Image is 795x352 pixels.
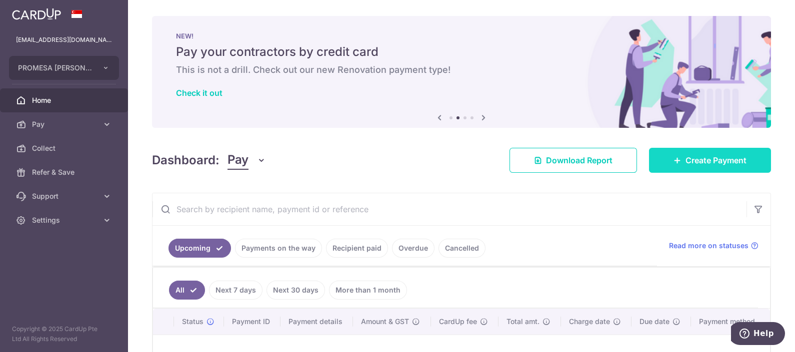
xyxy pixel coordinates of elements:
h4: Dashboard: [152,151,219,169]
a: All [169,281,205,300]
img: Renovation banner [152,16,771,128]
a: Payments on the way [235,239,322,258]
a: Next 30 days [266,281,325,300]
iframe: Opens a widget where you can find more information [731,322,785,347]
span: Pay [227,151,248,170]
a: Check it out [176,88,222,98]
span: Create Payment [685,154,746,166]
span: Settings [32,215,98,225]
span: Charge date [569,317,610,327]
input: Search by recipient name, payment id or reference [152,193,746,225]
span: CardUp fee [439,317,477,327]
a: Read more on statuses [669,241,758,251]
button: Pay [227,151,266,170]
span: Refer & Save [32,167,98,177]
a: Next 7 days [209,281,262,300]
a: Upcoming [168,239,231,258]
span: Download Report [546,154,612,166]
span: Collect [32,143,98,153]
p: [EMAIL_ADDRESS][DOMAIN_NAME] [16,35,112,45]
span: Status [182,317,203,327]
a: Download Report [509,148,637,173]
span: Read more on statuses [669,241,748,251]
span: Total amt. [506,317,539,327]
span: Due date [639,317,669,327]
button: PROMESA [PERSON_NAME] PTE. LTD. [9,56,119,80]
a: Create Payment [649,148,771,173]
h5: Pay your contractors by credit card [176,44,747,60]
th: Payment method [691,309,770,335]
a: Cancelled [438,239,485,258]
th: Payment ID [224,309,280,335]
h6: This is not a drill. Check out our new Renovation payment type! [176,64,747,76]
span: Pay [32,119,98,129]
p: NEW! [176,32,747,40]
a: Overdue [392,239,434,258]
span: Amount & GST [361,317,409,327]
img: CardUp [12,8,61,20]
a: More than 1 month [329,281,407,300]
th: Payment details [280,309,353,335]
span: Home [32,95,98,105]
span: Support [32,191,98,201]
a: Recipient paid [326,239,388,258]
span: PROMESA [PERSON_NAME] PTE. LTD. [18,63,92,73]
